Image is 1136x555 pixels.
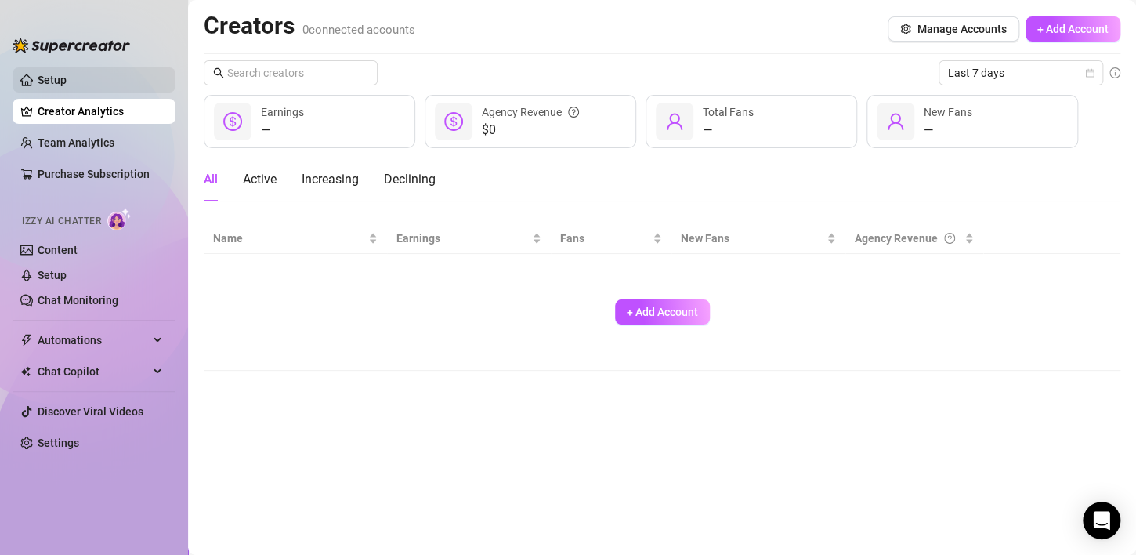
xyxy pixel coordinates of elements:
th: Name [204,223,387,254]
span: question-circle [568,103,579,121]
a: Purchase Subscription [38,161,163,187]
span: Manage Accounts [917,23,1007,35]
h2: Creators [204,11,415,41]
a: Team Analytics [38,136,114,149]
span: Chat Copilot [38,359,149,384]
a: Settings [38,437,79,449]
span: calendar [1085,68,1094,78]
div: — [703,121,754,140]
button: Manage Accounts [888,16,1019,42]
div: Agency Revenue [855,230,961,247]
span: info-circle [1109,67,1120,78]
button: + Add Account [1026,16,1120,42]
div: All [204,170,218,189]
span: 0 connected accounts [302,23,415,37]
span: user [665,112,684,131]
span: Earnings [261,106,304,118]
span: dollar-circle [444,112,463,131]
span: search [213,67,224,78]
span: Izzy AI Chatter [22,214,101,229]
span: + Add Account [1037,23,1109,35]
span: user [886,112,905,131]
input: Search creators [227,64,356,82]
img: logo-BBDzfeDw.svg [13,38,130,53]
div: Open Intercom Messenger [1083,502,1120,539]
div: Declining [384,170,436,189]
span: Last 7 days [948,61,1094,85]
a: Discover Viral Videos [38,405,143,418]
div: — [924,121,972,140]
span: Automations [38,328,149,353]
span: thunderbolt [20,334,33,346]
span: + Add Account [627,306,698,318]
th: New Fans [671,223,845,254]
span: dollar-circle [223,112,242,131]
th: Earnings [387,223,551,254]
a: Chat Monitoring [38,294,118,307]
div: Agency Revenue [482,103,579,121]
div: Increasing [302,170,359,189]
span: Earnings [396,230,529,247]
span: New Fans [924,106,972,118]
span: $0 [482,121,579,140]
th: Fans [551,223,671,254]
button: + Add Account [615,299,710,325]
span: setting [900,24,911,34]
a: Creator Analytics [38,99,163,124]
span: New Fans [681,230,823,247]
span: question-circle [944,230,955,247]
a: Setup [38,74,67,86]
a: Setup [38,269,67,281]
span: Total Fans [703,106,754,118]
img: Chat Copilot [20,366,31,377]
div: — [261,121,304,140]
img: AI Chatter [107,208,132,230]
span: Name [213,230,365,247]
span: Fans [560,230,649,247]
div: Active [243,170,277,189]
a: Content [38,244,78,256]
